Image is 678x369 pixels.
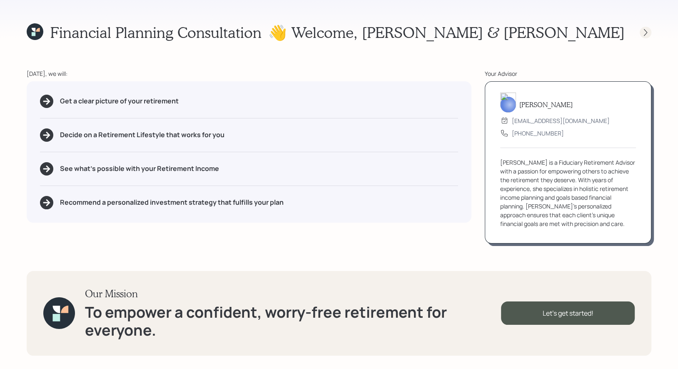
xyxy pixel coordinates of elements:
h5: Recommend a personalized investment strategy that fulfills your plan [60,198,284,206]
div: [DATE], we will: [27,69,471,78]
h1: Financial Planning Consultation [50,23,262,41]
h5: Get a clear picture of your retirement [60,97,179,105]
div: [PERSON_NAME] is a Fiduciary Retirement Advisor with a passion for empowering others to achieve t... [500,158,636,228]
div: [PHONE_NUMBER] [512,129,564,138]
h1: 👋 Welcome , [PERSON_NAME] & [PERSON_NAME] [268,23,625,41]
div: Let's get started! [501,301,635,325]
h5: See what's possible with your Retirement Income [60,165,219,173]
h3: Our Mission [85,288,501,300]
h5: [PERSON_NAME] [519,100,573,108]
img: treva-nostdahl-headshot.png [500,93,516,113]
h5: Decide on a Retirement Lifestyle that works for you [60,131,224,139]
div: Your Advisor [485,69,651,78]
div: [EMAIL_ADDRESS][DOMAIN_NAME] [512,116,610,125]
h1: To empower a confident, worry-free retirement for everyone. [85,303,501,339]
